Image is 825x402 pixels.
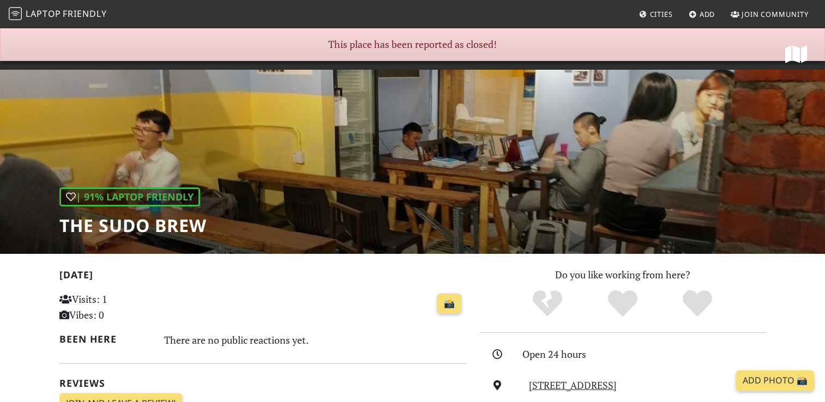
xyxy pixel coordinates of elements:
[684,4,720,24] a: Add
[63,8,106,20] span: Friendly
[437,294,461,314] a: 📸
[479,267,766,283] p: Do you like working from here?
[742,9,809,19] span: Join Community
[660,289,735,319] div: Definitely!
[650,9,673,19] span: Cities
[59,377,466,389] h2: Reviews
[9,5,107,24] a: LaptopFriendly LaptopFriendly
[522,346,772,362] div: Open 24 hours
[164,331,466,349] div: There are no public reactions yet.
[635,4,677,24] a: Cities
[700,9,715,19] span: Add
[726,4,813,24] a: Join Community
[736,370,814,391] a: Add Photo 📸
[59,269,466,285] h2: [DATE]
[585,289,660,319] div: Yes
[59,291,186,323] p: Visits: 1 Vibes: 0
[59,333,152,345] h2: Been here
[59,187,200,206] div: | 91% Laptop Friendly
[26,8,61,20] span: Laptop
[510,289,585,319] div: No
[59,215,207,236] h1: The Sudo Brew
[9,7,22,20] img: LaptopFriendly
[529,379,617,392] a: [STREET_ADDRESS]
